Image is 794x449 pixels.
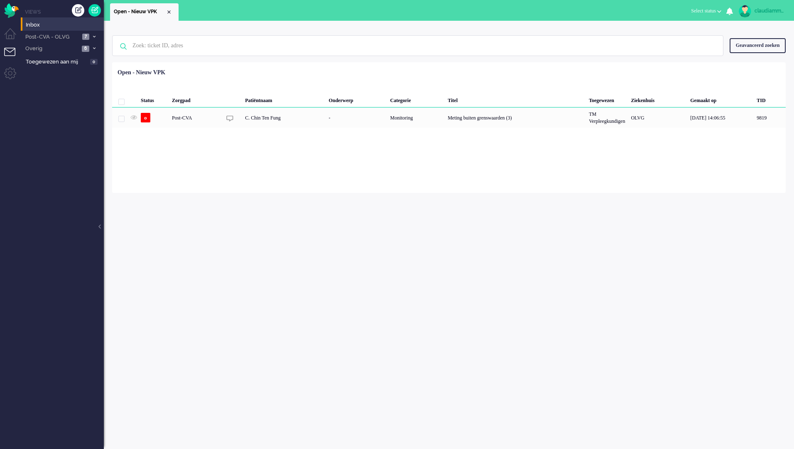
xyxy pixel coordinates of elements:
div: OLVG [628,107,687,128]
img: avatar [739,5,751,17]
div: Patiëntnaam [242,91,326,107]
a: Inbox [24,20,104,29]
div: Categorie [387,91,445,107]
a: Omnidesk [4,5,19,12]
li: Select status [686,2,726,21]
div: Ziekenhuis [628,91,687,107]
li: Views [25,8,104,15]
a: Toegewezen aan mij 0 [24,57,104,66]
div: Onderwerp [326,91,387,107]
div: Monitoring [387,107,445,128]
div: Zorgpad [169,91,221,107]
div: Toegewezen [586,91,628,107]
img: ic-search-icon.svg [113,36,134,57]
div: TM Verpleegkundigen [586,107,628,128]
span: Post-CVA - OLVG [24,33,80,41]
span: Overig [24,45,79,53]
div: Meting buiten grenswaarden (3) [445,107,586,128]
input: Zoek: ticket ID, adres [126,36,712,56]
a: claudiammsc [737,5,786,17]
div: Gemaakt op [687,91,754,107]
span: Toegewezen aan mij [26,58,88,66]
span: Select status [691,8,716,14]
li: Dashboard menu [4,28,23,47]
img: ic_chat_grey.svg [226,115,233,122]
span: 7 [82,34,89,40]
div: Creëer ticket [72,4,84,17]
span: 0 [90,59,98,65]
div: Post-CVA [169,107,221,128]
div: TID [754,91,786,107]
span: 6 [82,46,89,52]
span: o [141,113,150,122]
a: Quick Ticket [88,4,101,17]
div: Close tab [166,9,172,15]
div: C. Chin Ten Fung [242,107,326,128]
div: 9819 [112,107,786,128]
span: Open - Nieuw VPK [114,8,166,15]
img: flow_omnibird.svg [4,3,19,18]
div: Geavanceerd zoeken [730,38,786,53]
span: Inbox [26,21,104,29]
div: Titel [445,91,586,107]
div: - [326,107,387,128]
button: Select status [686,5,726,17]
div: 9819 [754,107,786,128]
div: [DATE] 14:06:55 [687,107,754,128]
li: Tickets menu [4,48,23,66]
div: claudiammsc [755,7,786,15]
div: Status [138,91,169,107]
li: View [110,3,179,21]
div: Open - Nieuw VPK [118,68,165,77]
li: Admin menu [4,67,23,86]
